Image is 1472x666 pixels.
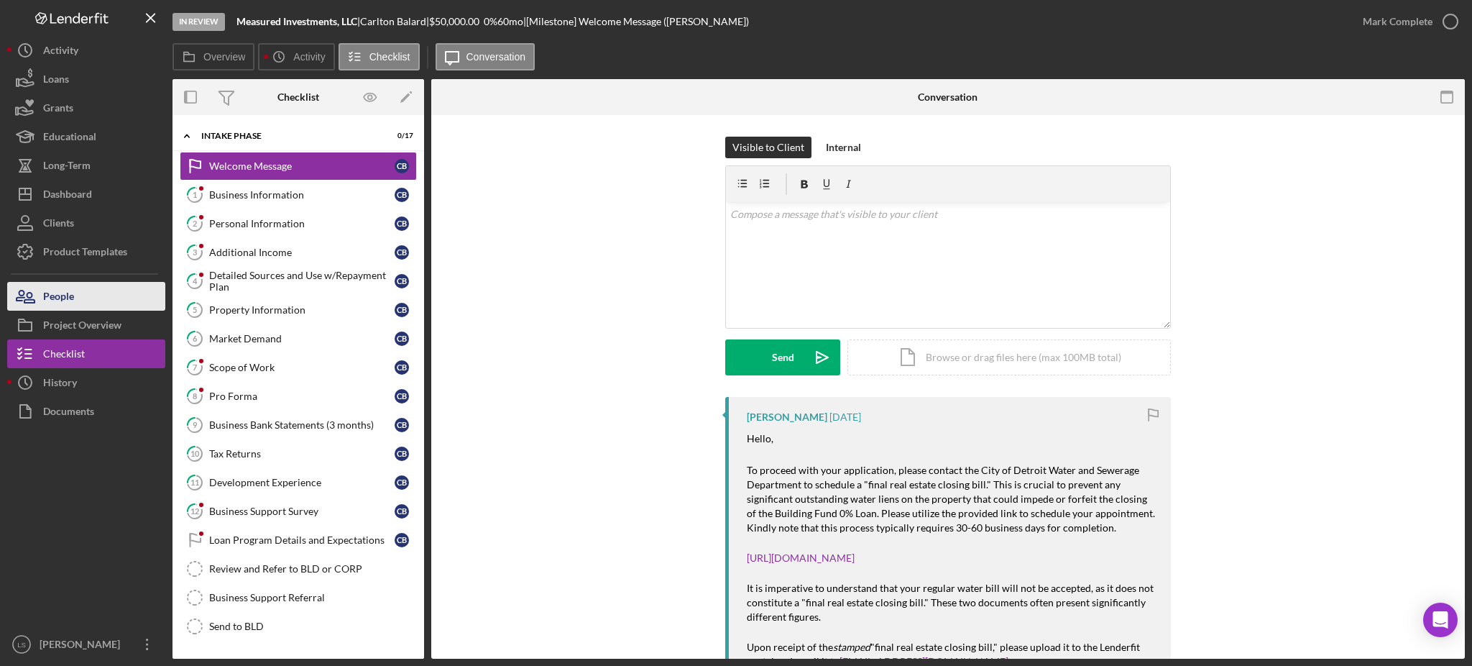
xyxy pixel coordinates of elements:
div: Checklist [277,91,319,103]
a: Review and Refer to BLD or CORP [180,555,417,583]
div: C B [395,533,409,547]
mark: stamped [833,641,870,653]
button: Product Templates [7,237,165,266]
tspan: 7 [193,362,198,372]
div: Open Intercom Messenger [1423,603,1458,637]
button: Send [725,339,840,375]
a: 10Tax ReturnsCB [180,439,417,468]
tspan: 12 [190,506,199,516]
button: Documents [7,397,165,426]
a: Send to BLD [180,612,417,641]
div: Project Overview [43,311,121,343]
a: 6Market DemandCB [180,324,417,353]
div: Review and Refer to BLD or CORP [209,563,416,575]
tspan: 5 [193,305,197,314]
a: Welcome MessageCB [180,152,417,181]
label: Conversation [466,51,526,63]
button: Internal [819,137,868,158]
div: C B [395,418,409,432]
a: 5Property InformationCB [180,296,417,324]
div: Loan Program Details and Expectations [209,534,395,546]
div: $50,000.00 [429,16,484,27]
div: 0 / 17 [387,132,413,140]
button: Checklist [7,339,165,368]
div: Intake Phase [201,132,377,140]
button: Activity [258,43,334,70]
div: Tax Returns [209,448,395,460]
div: Pro Forma [209,391,395,402]
div: People [43,282,74,314]
a: Long-Term [7,151,165,180]
div: Activity [43,36,78,68]
button: Conversation [436,43,535,70]
div: C B [395,332,409,346]
div: 60 mo [497,16,523,27]
div: Additional Income [209,247,395,258]
button: Activity [7,36,165,65]
mark: Hello, [747,432,773,444]
a: 11Development ExperienceCB [180,468,417,497]
tspan: 1 [193,190,197,199]
div: Loans [43,65,69,97]
div: C B [395,188,409,202]
div: Carlton Balard | [360,16,429,27]
mark: Upon receipt of the [747,641,833,653]
div: Business Information [209,189,395,201]
button: Visible to Client [725,137,811,158]
div: Dashboard [43,180,92,212]
div: Grants [43,93,73,126]
div: | [236,16,360,27]
button: Checklist [339,43,420,70]
tspan: 3 [193,247,197,257]
button: Overview [172,43,254,70]
tspan: 10 [190,449,200,458]
button: Educational [7,122,165,151]
button: Mark Complete [1348,7,1465,36]
button: People [7,282,165,311]
button: LS[PERSON_NAME] [7,630,165,659]
label: Overview [203,51,245,63]
a: 2Personal InformationCB [180,209,417,238]
mark: To proceed with your application, please contact the City of Detroit Water and Sewerage Departmen... [747,464,1157,534]
div: [PERSON_NAME] [36,630,129,662]
time: 2025-08-15 21:03 [829,411,861,423]
button: Clients [7,209,165,237]
div: Documents [43,397,94,429]
tspan: 6 [193,334,198,343]
a: Grants [7,93,165,122]
div: Personal Information [209,218,395,229]
button: History [7,368,165,397]
div: C B [395,245,409,260]
div: C B [395,216,409,231]
label: Activity [293,51,325,63]
button: Project Overview [7,311,165,339]
a: Loan Program Details and ExpectationsCB [180,526,417,555]
div: Educational [43,122,96,155]
div: In Review [172,13,225,31]
div: C B [395,274,409,288]
button: Loans [7,65,165,93]
a: 4Detailed Sources and Use w/Repayment PlanCB [180,267,417,296]
div: Market Demand [209,333,395,345]
div: Visible to Client [732,137,804,158]
div: Business Support Referral [209,592,416,603]
div: Send [772,339,794,375]
div: Conversation [918,91,977,103]
tspan: 4 [193,276,198,286]
b: Measured Investments, LLC [236,15,357,27]
div: Mark Complete [1363,7,1432,36]
div: History [43,368,77,401]
div: Business Support Survey [209,506,395,517]
div: Internal [826,137,861,158]
div: Property Information [209,304,395,316]
div: Clients [43,209,74,241]
div: Product Templates [43,237,127,270]
a: 8Pro FormaCB [180,382,417,411]
a: 12Business Support SurveyCB [180,497,417,526]
div: C B [395,360,409,375]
